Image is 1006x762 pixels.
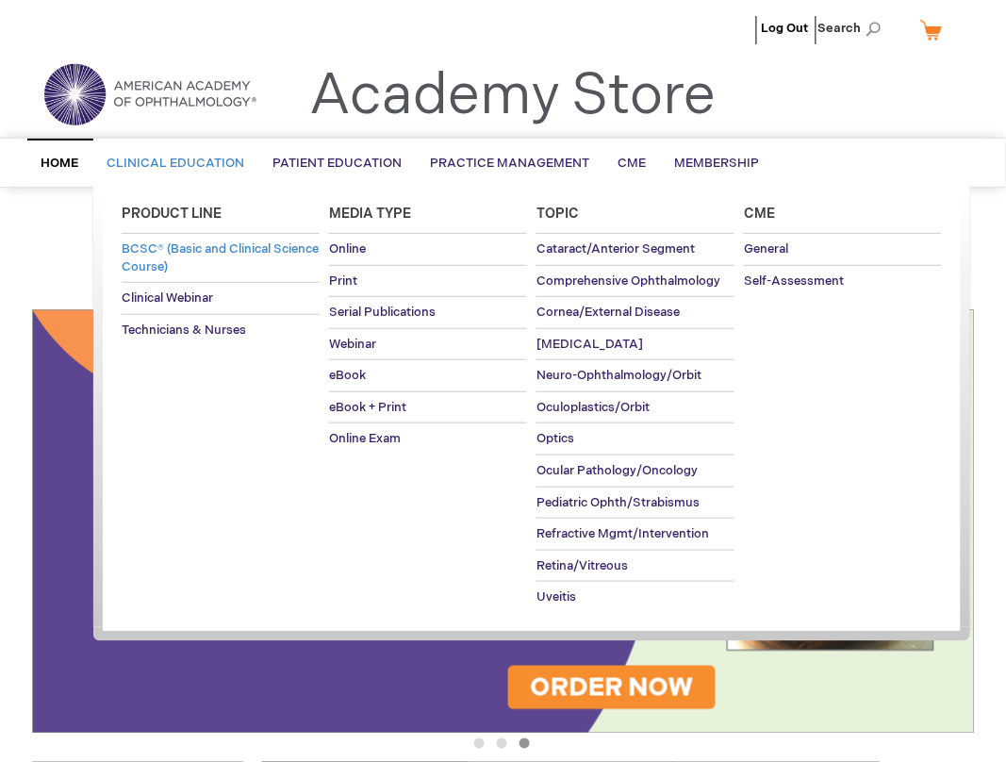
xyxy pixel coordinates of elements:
[536,206,579,222] span: Topic
[618,156,647,171] span: CME
[41,156,79,171] span: Home
[536,495,700,510] span: Pediatric Ophth/Strabismus
[122,323,246,338] span: Technicians & Nurses
[107,156,245,171] span: Clinical Education
[497,738,507,749] button: 2 of 3
[818,9,890,47] span: Search
[122,290,213,306] span: Clinical Webinar
[536,368,701,383] span: Neuro-Ophthalmology/Orbit
[122,206,222,222] span: Product Line
[474,738,485,749] button: 1 of 3
[536,273,720,289] span: Comprehensive Ophthalmology
[122,241,319,274] span: BCSC® (Basic and Clinical Science Course)
[329,400,406,415] span: eBook + Print
[329,305,436,320] span: Serial Publications
[519,738,530,749] button: 3 of 3
[536,400,650,415] span: Oculoplastics/Orbit
[310,62,717,130] a: Academy Store
[536,241,695,257] span: Cataract/Anterior Segment
[744,206,775,222] span: Cme
[329,337,376,352] span: Webinar
[536,526,709,541] span: Refractive Mgmt/Intervention
[744,273,844,289] span: Self-Assessment
[329,431,401,446] span: Online Exam
[536,305,680,320] span: Cornea/External Disease
[329,241,366,257] span: Online
[744,241,788,257] span: General
[329,206,411,222] span: Media Type
[536,589,576,605] span: Uveitis
[273,156,403,171] span: Patient Education
[536,558,628,573] span: Retina/Vitreous
[329,273,357,289] span: Print
[762,21,809,36] a: Log Out
[536,431,574,446] span: Optics
[675,156,760,171] span: Membership
[536,463,698,478] span: Ocular Pathology/Oncology
[329,368,366,383] span: eBook
[431,156,590,171] span: Practice Management
[536,337,643,352] span: [MEDICAL_DATA]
